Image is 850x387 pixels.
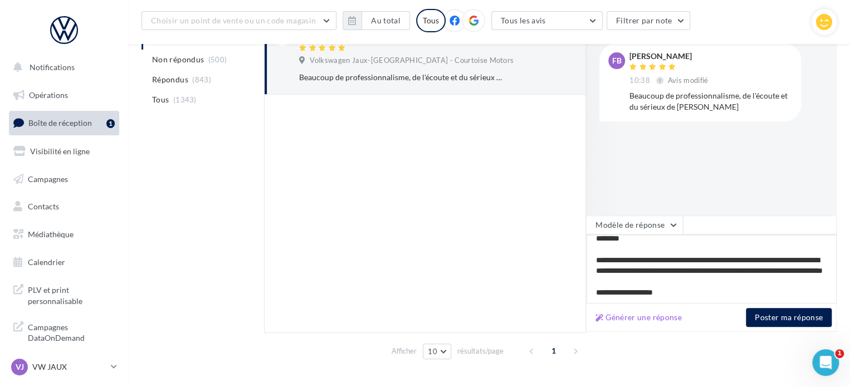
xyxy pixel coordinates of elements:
span: (1343) [173,95,197,104]
div: 1 [106,119,115,128]
span: Visibilité en ligne [30,146,90,156]
span: Opérations [29,90,68,100]
iframe: Intercom live chat [812,349,839,376]
button: Poster ma réponse [746,308,832,327]
span: VJ [16,361,24,373]
span: résultats/page [457,346,504,356]
div: Tous [416,9,446,32]
span: Avis modifié [667,76,708,85]
span: 10 [428,347,437,356]
button: Choisir un point de vente ou un code magasin [141,11,336,30]
a: Calendrier [7,251,121,274]
span: Campagnes DataOnDemand [28,320,115,344]
a: Campagnes [7,168,121,191]
button: 10 [423,344,451,359]
span: (843) [192,75,211,84]
p: VW JAUX [32,361,106,373]
button: Générer une réponse [591,311,686,324]
span: FB [612,55,622,66]
a: VJ VW JAUX [9,356,119,378]
span: (500) [208,55,227,64]
button: Au total [343,11,410,30]
a: Visibilité en ligne [7,140,121,163]
a: PLV et print personnalisable [7,278,121,311]
a: Campagnes DataOnDemand [7,315,121,348]
span: Choisir un point de vente ou un code magasin [151,16,316,25]
div: [PERSON_NAME] [629,52,710,60]
span: Campagnes [28,174,68,183]
a: Opérations [7,84,121,107]
span: Tous [152,94,169,105]
div: Beaucoup de professionnalisme, de l'écoute et du sérieux de [PERSON_NAME] [299,72,504,83]
div: Beaucoup de professionnalisme, de l'écoute et du sérieux de [PERSON_NAME] [629,90,792,112]
button: Au total [362,11,410,30]
span: Tous les avis [501,16,546,25]
span: Contacts [28,202,59,211]
button: Tous les avis [491,11,603,30]
a: Boîte de réception1 [7,111,121,135]
span: Volkswagen Jaux-[GEOGRAPHIC_DATA] - Courtoise Motors [310,56,514,66]
span: Afficher [392,346,417,356]
span: Non répondus [152,54,204,65]
span: 10:38 [629,76,650,86]
a: Contacts [7,195,121,218]
span: Boîte de réception [28,118,92,128]
button: Notifications [7,56,117,79]
span: 1 [835,349,844,358]
span: Calendrier [28,257,65,267]
span: PLV et print personnalisable [28,282,115,306]
span: 1 [545,342,563,360]
span: Répondus [152,74,188,85]
span: Médiathèque [28,229,74,239]
a: Médiathèque [7,223,121,246]
span: Notifications [30,62,75,72]
button: Modèle de réponse [586,215,683,234]
button: Filtrer par note [607,11,691,30]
